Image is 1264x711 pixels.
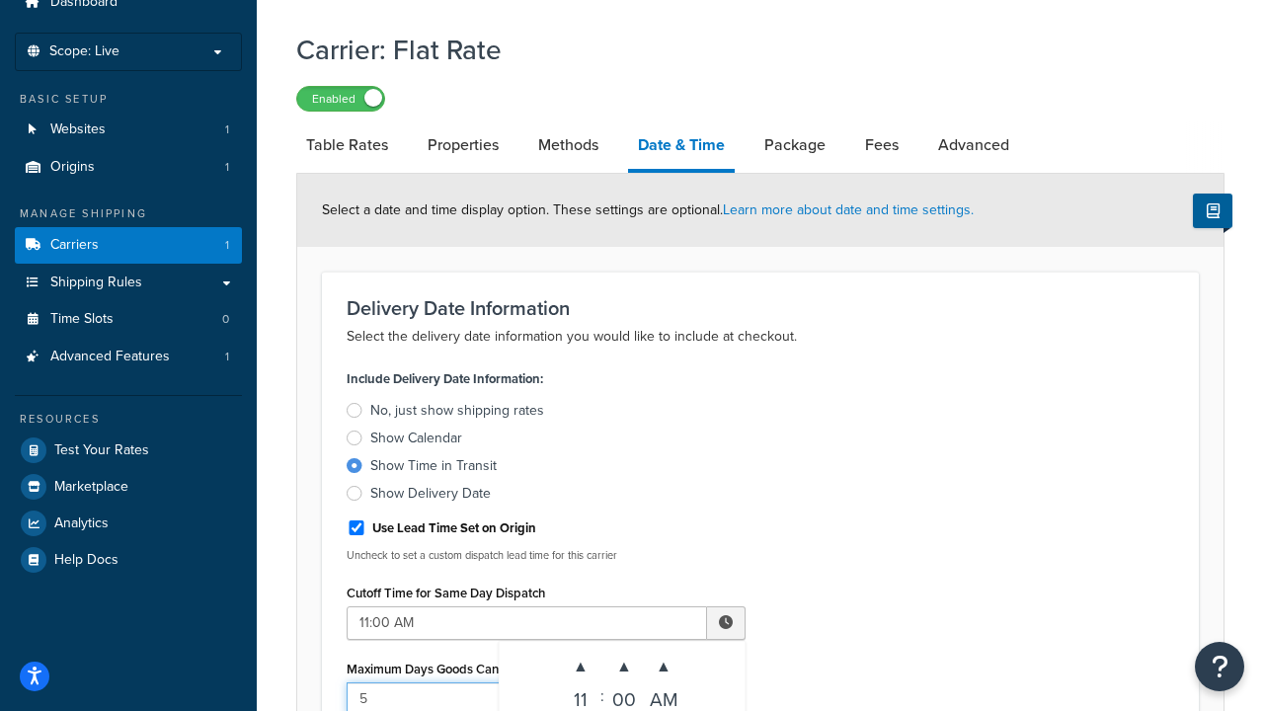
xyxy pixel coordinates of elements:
h3: Delivery Date Information [347,297,1174,319]
span: Websites [50,121,106,138]
span: ▲ [561,647,600,686]
a: Advanced Features1 [15,339,242,375]
span: 1 [225,237,229,254]
span: Test Your Rates [54,442,149,459]
label: Include Delivery Date Information: [347,365,543,393]
span: Time Slots [50,311,114,328]
span: Advanced Features [50,349,170,365]
span: 1 [225,159,229,176]
div: No, just show shipping rates [370,401,544,421]
h1: Carrier: Flat Rate [296,31,1200,69]
a: Package [754,121,835,169]
a: Origins1 [15,149,242,186]
a: Table Rates [296,121,398,169]
a: Websites1 [15,112,242,148]
label: Enabled [297,87,384,111]
div: AM [644,686,683,706]
li: Websites [15,112,242,148]
span: ▲ [604,647,644,686]
button: Show Help Docs [1193,194,1232,228]
label: Use Lead Time Set on Origin [372,519,536,537]
label: Maximum Days Goods Can Be in Transit [347,662,571,676]
div: Resources [15,411,242,428]
a: Properties [418,121,509,169]
span: Scope: Live [49,43,119,60]
div: Show Delivery Date [370,484,491,504]
button: Open Resource Center [1195,642,1244,691]
span: Select a date and time display option. These settings are optional. [322,199,974,220]
a: Date & Time [628,121,735,173]
div: Basic Setup [15,91,242,108]
span: Carriers [50,237,99,254]
p: Uncheck to set a custom dispatch lead time for this carrier [347,548,746,563]
a: Marketplace [15,469,242,505]
span: 1 [225,121,229,138]
div: Manage Shipping [15,205,242,222]
span: Analytics [54,515,109,532]
span: 0 [222,311,229,328]
a: Time Slots0 [15,301,242,338]
a: Analytics [15,506,242,541]
a: Help Docs [15,542,242,578]
a: Fees [855,121,908,169]
span: Help Docs [54,552,118,569]
span: ▲ [644,647,683,686]
li: Time Slots [15,301,242,338]
span: Origins [50,159,95,176]
a: Carriers1 [15,227,242,264]
div: Show Calendar [370,429,462,448]
a: Shipping Rules [15,265,242,301]
li: Advanced Features [15,339,242,375]
p: Select the delivery date information you would like to include at checkout. [347,325,1174,349]
a: Advanced [928,121,1019,169]
a: Methods [528,121,608,169]
span: Marketplace [54,479,128,496]
span: 1 [225,349,229,365]
label: Cutoff Time for Same Day Dispatch [347,586,545,600]
div: 00 [604,686,644,706]
li: Carriers [15,227,242,264]
span: Shipping Rules [50,275,142,291]
div: Show Time in Transit [370,456,497,476]
a: Test Your Rates [15,433,242,468]
li: Origins [15,149,242,186]
a: Learn more about date and time settings. [723,199,974,220]
div: 11 [561,686,600,706]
